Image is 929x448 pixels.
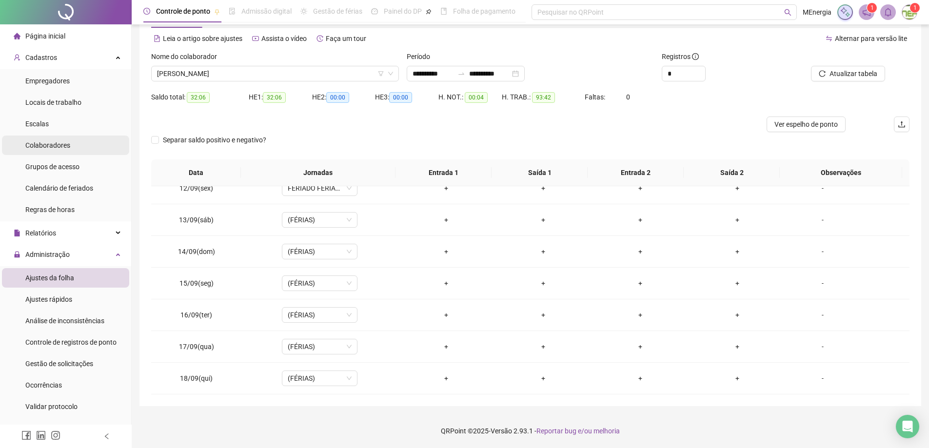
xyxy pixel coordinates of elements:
[151,159,241,186] th: Data
[600,246,681,257] div: +
[25,98,81,106] span: Locais de trabalho
[25,54,57,61] span: Cadastros
[406,183,487,194] div: +
[803,7,831,18] span: MEnergia
[143,8,150,15] span: clock-circle
[406,246,487,257] div: +
[600,214,681,225] div: +
[316,35,323,42] span: history
[503,341,584,352] div: +
[163,35,242,42] span: Leia o artigo sobre ajustes
[388,71,394,77] span: down
[25,120,49,128] span: Escalas
[406,373,487,384] div: +
[600,373,681,384] div: +
[407,51,436,62] label: Período
[884,8,892,17] span: bell
[794,278,851,289] div: -
[395,159,492,186] th: Entrada 1
[179,279,214,287] span: 15/09(seg)
[898,120,906,128] span: upload
[502,92,585,103] div: H. TRAB.:
[503,310,584,320] div: +
[103,433,110,440] span: left
[25,77,70,85] span: Empregadores
[288,371,352,386] span: (FÉRIAS)
[794,183,851,194] div: -
[585,93,607,101] span: Faltas:
[375,92,438,103] div: HE 3:
[14,33,20,39] span: home
[159,135,270,145] span: Separar saldo positivo e negativo?
[503,214,584,225] div: +
[25,381,62,389] span: Ocorrências
[536,427,620,435] span: Reportar bug e/ou melhoria
[503,246,584,257] div: +
[697,373,778,384] div: +
[406,278,487,289] div: +
[826,35,832,42] span: swap
[788,167,894,178] span: Observações
[767,117,846,132] button: Ver espelho de ponto
[14,230,20,236] span: file
[684,159,780,186] th: Saída 2
[794,310,851,320] div: -
[249,92,312,103] div: HE 1:
[811,66,885,81] button: Atualizar tabela
[840,7,850,18] img: sparkle-icon.fc2bf0ac1784a2077858766a79e2daf3.svg
[910,3,920,13] sup: Atualize o seu contato no menu Meus Dados
[697,183,778,194] div: +
[697,341,778,352] div: +
[156,7,210,15] span: Controle de ponto
[862,8,871,17] span: notification
[426,9,432,15] span: pushpin
[784,9,791,16] span: search
[25,424,99,432] span: Link para registro rápido
[326,92,349,103] span: 00:00
[662,51,699,62] span: Registros
[503,278,584,289] div: +
[406,310,487,320] div: +
[21,430,31,440] span: facebook
[14,251,20,258] span: lock
[692,53,699,60] span: info-circle
[151,92,249,103] div: Saldo total:
[300,8,307,15] span: sun
[378,71,384,77] span: filter
[492,159,588,186] th: Saída 1
[588,159,684,186] th: Entrada 2
[794,341,851,352] div: -
[229,8,236,15] span: file-done
[371,8,378,15] span: dashboard
[25,338,117,346] span: Controle de registros de ponto
[913,4,917,11] span: 1
[25,141,70,149] span: Colaboradores
[36,430,46,440] span: linkedin
[288,181,352,195] span: FERIADO FERIADO MUNICIPAL
[25,163,79,171] span: Grupos de acesso
[830,68,877,79] span: Atualizar tabela
[406,214,487,225] div: +
[326,35,366,42] span: Faça um tour
[440,8,447,15] span: book
[384,7,422,15] span: Painel do DP
[132,414,929,448] footer: QRPoint © 2025 - 2.93.1 -
[794,373,851,384] div: -
[180,374,213,382] span: 18/09(qui)
[312,92,376,103] div: HE 2:
[600,341,681,352] div: +
[697,310,778,320] div: +
[241,7,292,15] span: Admissão digital
[313,7,362,15] span: Gestão de férias
[465,92,488,103] span: 00:04
[25,206,75,214] span: Regras de horas
[780,159,902,186] th: Observações
[51,430,60,440] span: instagram
[819,70,826,77] span: reload
[151,51,223,62] label: Nome do colaborador
[835,35,907,42] span: Alternar para versão lite
[491,427,512,435] span: Versão
[774,119,838,130] span: Ver espelho de ponto
[697,278,778,289] div: +
[453,7,515,15] span: Folha de pagamento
